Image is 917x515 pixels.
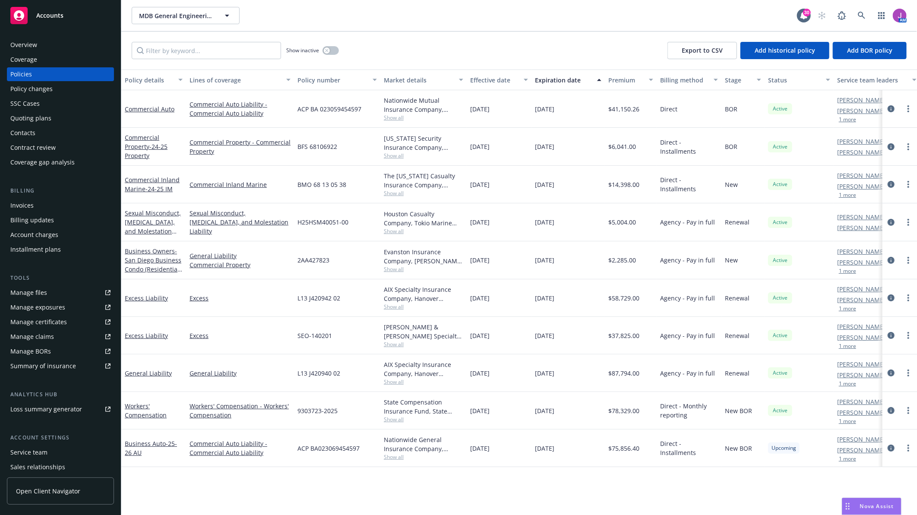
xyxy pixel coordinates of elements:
[7,390,114,399] div: Analytics hub
[384,134,463,152] div: [US_STATE] Security Insurance Company, Liberty Mutual
[725,142,737,151] span: BOR
[10,126,35,140] div: Contacts
[903,368,914,378] a: more
[740,42,829,59] button: Add historical policy
[839,117,856,122] button: 1 more
[608,406,639,415] span: $78,329.00
[7,274,114,282] div: Tools
[772,332,789,339] span: Active
[903,405,914,416] a: more
[837,445,885,455] a: [PERSON_NAME]
[125,133,168,160] a: Commercial Property
[470,180,490,189] span: [DATE]
[873,7,890,24] a: Switch app
[608,76,644,85] div: Premium
[660,401,718,420] span: Direct - Monthly reporting
[903,142,914,152] a: more
[886,368,896,378] a: circleInformation
[886,104,896,114] a: circleInformation
[36,12,63,19] span: Accounts
[10,460,65,474] div: Sales relationships
[7,315,114,329] a: Manage certificates
[903,179,914,190] a: more
[297,180,346,189] span: BMO 68 13 05 38
[772,218,789,226] span: Active
[660,294,715,303] span: Agency - Pay in full
[725,406,752,415] span: New BOR
[608,444,639,453] span: $75,856.40
[839,381,856,386] button: 1 more
[470,256,490,265] span: [DATE]
[772,444,796,452] span: Upcoming
[121,70,186,90] button: Policy details
[10,330,54,344] div: Manage claims
[660,256,715,265] span: Agency - Pay in full
[7,330,114,344] a: Manage claims
[10,67,32,81] div: Policies
[839,269,856,274] button: 1 more
[772,369,789,377] span: Active
[7,82,114,96] a: Policy changes
[886,217,896,227] a: circleInformation
[660,138,718,156] span: Direct - Installments
[384,152,463,159] span: Show all
[886,142,896,152] a: circleInformation
[531,70,605,90] button: Expiration date
[7,359,114,373] a: Summary of insurance
[190,209,291,236] a: Sexual Misconduct, [MEDICAL_DATA], and Molestation Liability
[837,171,885,180] a: [PERSON_NAME]
[833,42,907,59] button: Add BOR policy
[535,256,554,265] span: [DATE]
[125,176,180,193] a: Commercial Inland Marine
[470,294,490,303] span: [DATE]
[608,294,639,303] span: $58,729.00
[893,9,907,22] img: photo
[297,76,367,85] div: Policy number
[190,294,291,303] a: Excess
[7,460,114,474] a: Sales relationships
[860,502,894,510] span: Nova Assist
[7,186,114,195] div: Billing
[125,369,172,377] a: General Liability
[886,293,896,303] a: circleInformation
[384,96,463,114] div: Nationwide Mutual Insurance Company, Nationwide Insurance Company
[384,171,463,190] div: The [US_STATE] Casualty Insurance Company, Liberty Mutual
[886,179,896,190] a: circleInformation
[10,359,76,373] div: Summary of insurance
[190,439,291,457] a: Commercial Auto Liability - Commercial Auto Liability
[10,243,61,256] div: Installment plans
[7,67,114,81] a: Policies
[470,444,490,453] span: [DATE]
[535,331,554,340] span: [DATE]
[660,175,718,193] span: Direct - Installments
[7,286,114,300] a: Manage files
[10,38,37,52] div: Overview
[7,300,114,314] a: Manage exposures
[772,105,789,113] span: Active
[837,76,907,85] div: Service team leaders
[384,360,463,378] div: AIX Specialty Insurance Company, Hanover Insurance Group, Brown & Riding Insurance Services, Inc.
[772,407,789,414] span: Active
[297,406,338,415] span: 9303723-2025
[470,331,490,340] span: [DATE]
[837,182,885,191] a: [PERSON_NAME]
[7,243,114,256] a: Installment plans
[886,405,896,416] a: circleInformation
[842,498,853,515] div: Drag to move
[186,70,294,90] button: Lines of coverage
[903,255,914,265] a: more
[384,265,463,273] span: Show all
[837,148,885,157] a: [PERSON_NAME]
[10,402,82,416] div: Loss summary generator
[297,142,337,151] span: BFS 68106922
[190,260,291,269] a: Commercial Property
[297,331,332,340] span: SEO-140201
[667,42,737,59] button: Export to CSV
[839,419,856,424] button: 1 more
[725,331,749,340] span: Renewal
[286,47,319,54] span: Show inactive
[125,209,181,244] a: Sexual Misconduct, [MEDICAL_DATA], and Molestation Liability
[384,453,463,461] span: Show all
[535,180,554,189] span: [DATE]
[190,100,291,118] a: Commercial Auto Liability - Commercial Auto Liability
